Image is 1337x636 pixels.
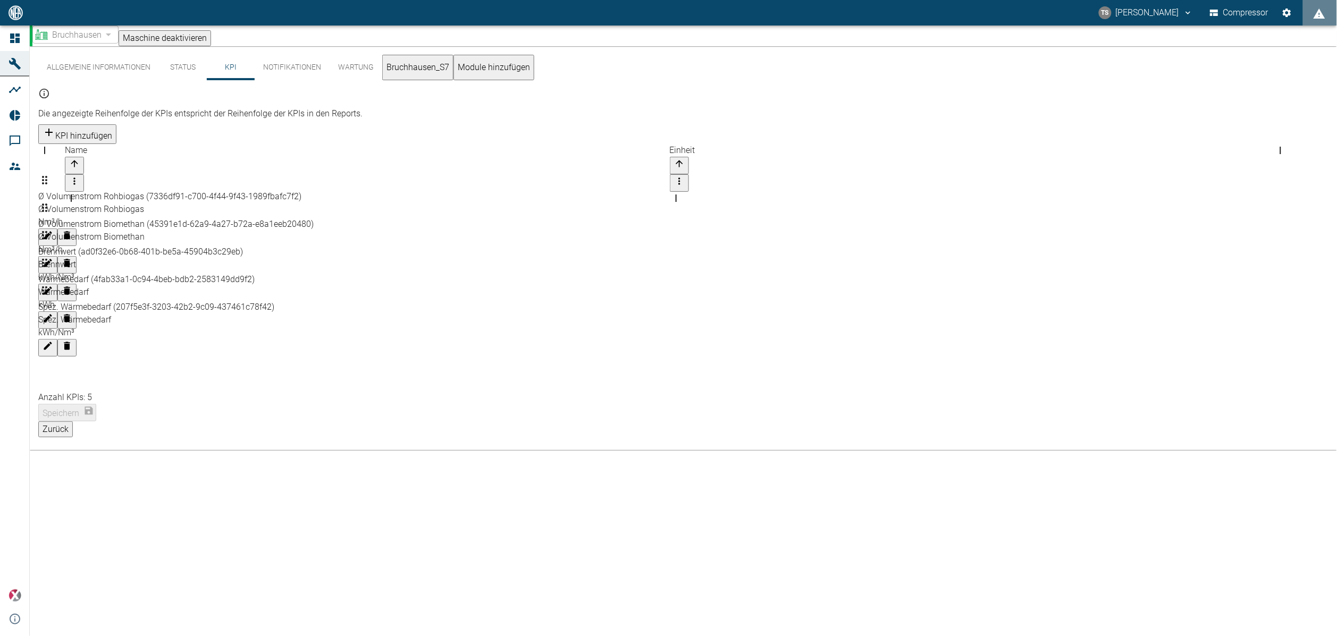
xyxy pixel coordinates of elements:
button: Allgemeine Informationen [38,55,159,80]
img: logo [7,5,24,20]
div: Ø Volumenstrom Biomethan (45391e1d-62a9-4a27-b72a-e8a1eeb20480) [38,218,1327,231]
button: Sort [65,157,84,174]
span: Bruchhausen [52,29,102,41]
div: Einheit [670,144,1275,174]
button: Module hinzufügen [453,55,534,80]
div: Die angezeigte Reihenfolge der KPIs entspricht der Reihenfolge der KPIs in den Reports. [38,103,1328,124]
button: timo.streitbuerger@arcanum-energy.de [1097,3,1195,22]
div: Wärmebedarf (4fab33a1-0c94-4beb-bdb2-2583149dd9f2) [38,273,1327,286]
div: Anzahl KPIs: 5 [38,391,1328,404]
button: Bruchhausen_S7 [382,55,453,80]
img: Xplore Logo [9,589,21,602]
a: Bruchhausen [35,28,102,41]
button: Einstellungen [1277,3,1297,22]
div: Name [65,144,670,157]
div: kWh/Nm³ [38,326,1327,339]
button: Sort [670,157,689,174]
button: Compressor [1208,3,1271,22]
button: Status [159,55,207,80]
button: Maschine deaktivieren [119,30,211,46]
button: KPI hinzufügen [38,124,116,144]
div: Einheit [670,144,1275,157]
div: Ø Volumenstrom Rohbiogas (7336df91-c700-4f44-9f43-1989fbafc7f2) [38,190,1327,203]
button: Speichern [38,404,96,421]
div: Name [65,144,670,174]
div: Spez. Wärmebedarf (207f5e3f-3203-42b2-9c09-437461c78f42) [38,301,1327,313]
button: Löschen [57,339,77,357]
button: Wartung [330,55,382,80]
div: Spez. Wärmebedarf [38,313,1327,326]
div: TS [1099,6,1112,19]
div: Brennwert (ad0f32e6-0b68-401b-be5a-45904b3c29eb) [38,245,1327,258]
button: KPI [207,55,255,80]
button: Notifikationen [255,55,330,80]
button: Bearbeiten [38,339,57,357]
button: Zurück [38,421,73,437]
